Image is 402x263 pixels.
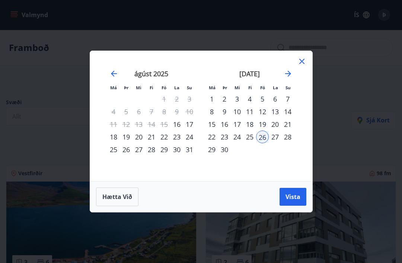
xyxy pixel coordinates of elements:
[120,105,133,118] td: Not available. þriðjudagur, 5. ágúst 2025
[243,105,256,118] td: Choose fimmtudagur, 11. september 2025 as your check-out date. It’s available.
[269,118,281,131] div: 20
[158,143,170,156] td: Choose föstudagur, 29. ágúst 2025 as your check-out date. It’s available.
[133,143,145,156] td: Choose miðvikudagur, 27. ágúst 2025 as your check-out date. It’s available.
[269,131,281,143] td: Choose laugardagur, 27. september 2025 as your check-out date. It’s available.
[183,118,196,131] td: Choose sunnudagur, 17. ágúst 2025 as your check-out date. It’s available.
[183,143,196,156] td: Choose sunnudagur, 31. ágúst 2025 as your check-out date. It’s available.
[239,69,260,78] strong: [DATE]
[158,131,170,143] td: Choose föstudagur, 22. ágúst 2025 as your check-out date. It’s available.
[281,93,294,105] div: 7
[281,131,294,143] td: Choose sunnudagur, 28. september 2025 as your check-out date. It’s available.
[256,93,269,105] td: Choose föstudagur, 5. september 2025 as your check-out date. It’s available.
[205,143,218,156] div: 29
[281,93,294,105] td: Choose sunnudagur, 7. september 2025 as your check-out date. It’s available.
[107,105,120,118] td: Not available. mánudagur, 4. ágúst 2025
[285,85,291,90] small: Su
[174,85,179,90] small: La
[170,93,183,105] td: Not available. laugardagur, 2. ágúst 2025
[110,85,117,90] small: Má
[99,60,303,172] div: Calendar
[205,118,218,131] td: Choose mánudagur, 15. september 2025 as your check-out date. It’s available.
[107,131,120,143] td: Choose mánudagur, 18. ágúst 2025 as your check-out date. It’s available.
[150,85,153,90] small: Fi
[285,193,300,201] span: Vista
[231,118,243,131] div: 17
[183,93,196,105] td: Not available. sunnudagur, 3. ágúst 2025
[107,131,120,143] div: 18
[120,131,133,143] td: Choose þriðjudagur, 19. ágúst 2025 as your check-out date. It’s available.
[205,131,218,143] div: 22
[158,131,170,143] div: 22
[243,93,256,105] td: Choose fimmtudagur, 4. september 2025 as your check-out date. It’s available.
[136,85,141,90] small: Mi
[170,118,183,131] div: 16
[223,85,227,90] small: Þr
[170,143,183,156] td: Choose laugardagur, 30. ágúst 2025 as your check-out date. It’s available.
[243,93,256,105] div: 4
[256,131,269,143] td: Selected as start date. föstudagur, 26. september 2025
[162,85,166,90] small: Fö
[284,69,293,78] div: Move forward to switch to the next month.
[269,105,281,118] td: Choose laugardagur, 13. september 2025 as your check-out date. It’s available.
[170,143,183,156] div: 30
[145,118,158,131] td: Not available. fimmtudagur, 14. ágúst 2025
[205,105,218,118] td: Choose mánudagur, 8. september 2025 as your check-out date. It’s available.
[218,93,231,105] td: Choose þriðjudagur, 2. september 2025 as your check-out date. It’s available.
[269,105,281,118] div: 13
[133,118,145,131] td: Not available. miðvikudagur, 13. ágúst 2025
[205,131,218,143] td: Choose mánudagur, 22. september 2025 as your check-out date. It’s available.
[133,131,145,143] div: 20
[269,118,281,131] td: Choose laugardagur, 20. september 2025 as your check-out date. It’s available.
[231,118,243,131] td: Choose miðvikudagur, 17. september 2025 as your check-out date. It’s available.
[183,131,196,143] div: 24
[120,143,133,156] div: 26
[145,131,158,143] div: 21
[243,131,256,143] td: Choose fimmtudagur, 25. september 2025 as your check-out date. It’s available.
[124,85,128,90] small: Þr
[102,193,132,201] span: Hætta við
[120,118,133,131] td: Not available. þriðjudagur, 12. ágúst 2025
[280,188,306,206] button: Vista
[183,118,196,131] div: 17
[205,105,218,118] div: 8
[231,105,243,118] td: Choose miðvikudagur, 10. september 2025 as your check-out date. It’s available.
[256,105,269,118] td: Choose föstudagur, 12. september 2025 as your check-out date. It’s available.
[281,105,294,118] td: Choose sunnudagur, 14. september 2025 as your check-out date. It’s available.
[107,143,120,156] div: 25
[134,69,168,78] strong: ágúst 2025
[243,118,256,131] div: 18
[209,85,216,90] small: Má
[231,93,243,105] div: 3
[107,143,120,156] td: Choose mánudagur, 25. ágúst 2025 as your check-out date. It’s available.
[248,85,252,90] small: Fi
[158,93,170,105] td: Not available. föstudagur, 1. ágúst 2025
[183,105,196,118] td: Not available. sunnudagur, 10. ágúst 2025
[281,131,294,143] div: 28
[96,187,138,206] button: Hætta við
[243,118,256,131] td: Choose fimmtudagur, 18. september 2025 as your check-out date. It’s available.
[218,105,231,118] td: Choose þriðjudagur, 9. september 2025 as your check-out date. It’s available.
[281,118,294,131] td: Choose sunnudagur, 21. september 2025 as your check-out date. It’s available.
[170,131,183,143] td: Choose laugardagur, 23. ágúst 2025 as your check-out date. It’s available.
[269,131,281,143] div: 27
[218,105,231,118] div: 9
[243,105,256,118] div: 11
[256,118,269,131] td: Choose föstudagur, 19. september 2025 as your check-out date. It’s available.
[158,143,170,156] div: 29
[183,143,196,156] div: 31
[231,105,243,118] div: 10
[218,131,231,143] td: Choose þriðjudagur, 23. september 2025 as your check-out date. It’s available.
[133,143,145,156] div: 27
[170,131,183,143] div: 23
[205,143,218,156] td: Choose mánudagur, 29. september 2025 as your check-out date. It’s available.
[183,131,196,143] td: Choose sunnudagur, 24. ágúst 2025 as your check-out date. It’s available.
[256,93,269,105] div: 5
[158,118,170,131] td: Not available. föstudagur, 15. ágúst 2025
[234,85,240,90] small: Mi
[256,105,269,118] div: 12
[133,131,145,143] td: Choose miðvikudagur, 20. ágúst 2025 as your check-out date. It’s available.
[133,105,145,118] td: Not available. miðvikudagur, 6. ágúst 2025
[170,118,183,131] td: Choose laugardagur, 16. ágúst 2025 as your check-out date. It’s available.
[109,69,118,78] div: Move backward to switch to the previous month.
[281,118,294,131] div: 21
